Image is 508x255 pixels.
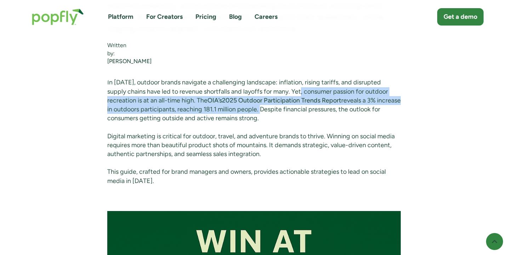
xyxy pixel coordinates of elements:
[107,41,152,57] div: Written by:
[195,12,216,21] a: Pricing
[107,57,152,65] a: [PERSON_NAME]
[108,12,133,21] a: Platform
[107,78,401,123] p: In [DATE], outdoor brands navigate a challenging landscape: inflation, rising tariffs, and disrup...
[107,167,401,185] p: This guide, crafted for brand managers and owners, provides actionable strategies to lead on soci...
[146,12,183,21] a: For Creators
[222,96,341,104] a: 2025 Outdoor Participation Trends Report
[229,12,242,21] a: Blog
[25,1,91,32] a: home
[207,96,222,104] a: OIA’s
[107,132,401,159] p: Digital marketing is critical for outdoor, travel, and adventure brands to thrive. Winning on soc...
[444,12,477,21] div: Get a demo
[437,8,484,26] a: Get a demo
[255,12,278,21] a: Careers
